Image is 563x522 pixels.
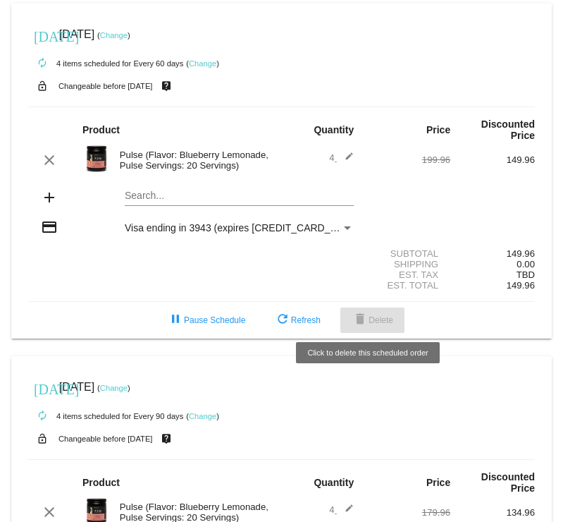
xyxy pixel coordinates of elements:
span: Visa ending in 3943 (expires [CREDIT_CARD_DATA]) [125,222,361,233]
mat-icon: credit_card [41,219,58,236]
div: Subtotal [366,248,450,259]
small: 4 items scheduled for Every 90 days [28,412,183,420]
a: Change [189,59,216,68]
mat-icon: [DATE] [34,380,51,396]
mat-icon: clear [41,504,58,521]
div: 149.96 [450,154,535,165]
span: 4 [329,504,354,515]
strong: Quantity [314,124,354,135]
div: Shipping [366,259,450,269]
button: Refresh [263,308,332,333]
button: Pause Schedule [156,308,256,333]
span: TBD [516,269,535,280]
mat-icon: lock_open [34,430,51,448]
a: Change [100,384,128,392]
img: Pulse20S-Blueberry-Lemonade-Transp.png [82,145,111,173]
div: 179.96 [366,507,450,518]
small: ( ) [97,384,130,392]
mat-icon: [DATE] [34,27,51,44]
mat-icon: autorenew [34,408,51,425]
a: Change [189,412,216,420]
mat-icon: autorenew [34,55,51,72]
mat-icon: delete [352,312,369,329]
span: Delete [352,315,393,325]
mat-icon: add [41,189,58,206]
span: Pause Schedule [167,315,245,325]
small: ( ) [186,412,219,420]
div: 199.96 [366,154,450,165]
small: Changeable before [DATE] [58,435,153,443]
mat-icon: live_help [158,77,175,95]
strong: Quantity [314,477,354,488]
mat-icon: edit [337,152,354,169]
span: Refresh [274,315,321,325]
div: 149.96 [450,248,535,259]
span: 149.96 [507,280,535,291]
input: Search... [125,190,354,202]
mat-select: Payment Method [125,222,354,233]
strong: Price [426,477,450,488]
mat-icon: refresh [274,312,291,329]
button: Delete [340,308,404,333]
strong: Product [82,477,120,488]
div: Pulse (Flavor: Blueberry Lemonade, Pulse Servings: 20 Servings) [113,150,282,171]
small: 4 items scheduled for Every 60 days [28,59,183,68]
mat-icon: edit [337,504,354,521]
strong: Discounted Price [481,119,535,141]
div: Est. Total [366,280,450,291]
a: Change [100,31,128,40]
strong: Price [426,124,450,135]
span: 4 [329,152,354,163]
mat-icon: lock_open [34,77,51,95]
strong: Discounted Price [481,471,535,494]
mat-icon: clear [41,152,58,169]
mat-icon: live_help [158,430,175,448]
strong: Product [82,124,120,135]
div: Est. Tax [366,269,450,280]
small: Changeable before [DATE] [58,82,153,90]
span: 0.00 [516,259,535,269]
mat-icon: pause [167,312,184,329]
small: ( ) [186,59,219,68]
small: ( ) [97,31,130,40]
div: 134.96 [450,507,535,518]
